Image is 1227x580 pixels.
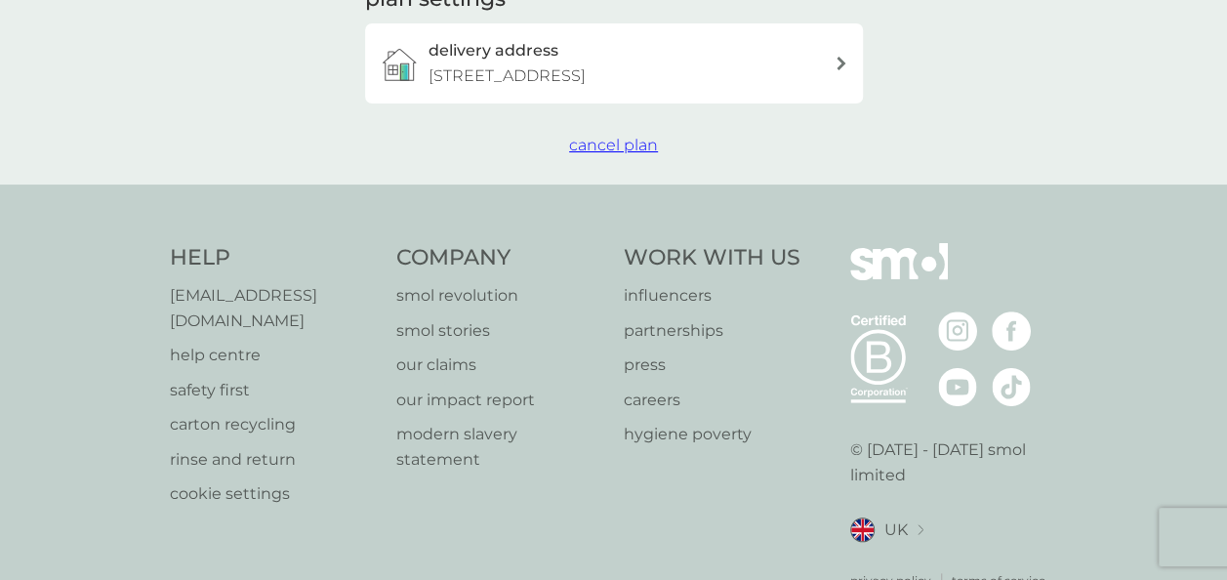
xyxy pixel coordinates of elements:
span: cancel plan [569,136,658,154]
a: our impact report [396,388,604,413]
a: press [624,352,800,378]
a: cookie settings [170,481,378,507]
p: © [DATE] - [DATE] smol limited [850,437,1058,487]
a: help centre [170,343,378,368]
a: hygiene poverty [624,422,800,447]
a: safety first [170,378,378,403]
a: our claims [396,352,604,378]
img: visit the smol Tiktok page [992,367,1031,406]
h3: delivery address [429,38,558,63]
h4: Help [170,243,378,273]
a: modern slavery statement [396,422,604,472]
a: partnerships [624,318,800,344]
p: [STREET_ADDRESS] [429,63,586,89]
a: rinse and return [170,447,378,473]
a: smol stories [396,318,604,344]
a: influencers [624,283,800,309]
h4: Company [396,243,604,273]
img: visit the smol Facebook page [992,311,1031,351]
img: visit the smol Instagram page [938,311,977,351]
img: smol [850,243,948,310]
img: visit the smol Youtube page [938,367,977,406]
button: cancel plan [569,133,658,158]
a: careers [624,388,800,413]
a: [EMAIL_ADDRESS][DOMAIN_NAME] [170,283,378,333]
a: smol revolution [396,283,604,309]
h4: Work With Us [624,243,800,273]
a: carton recycling [170,412,378,437]
span: UK [884,518,908,543]
a: delivery address[STREET_ADDRESS] [365,23,863,103]
img: select a new location [918,524,923,535]
img: UK flag [850,518,875,542]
